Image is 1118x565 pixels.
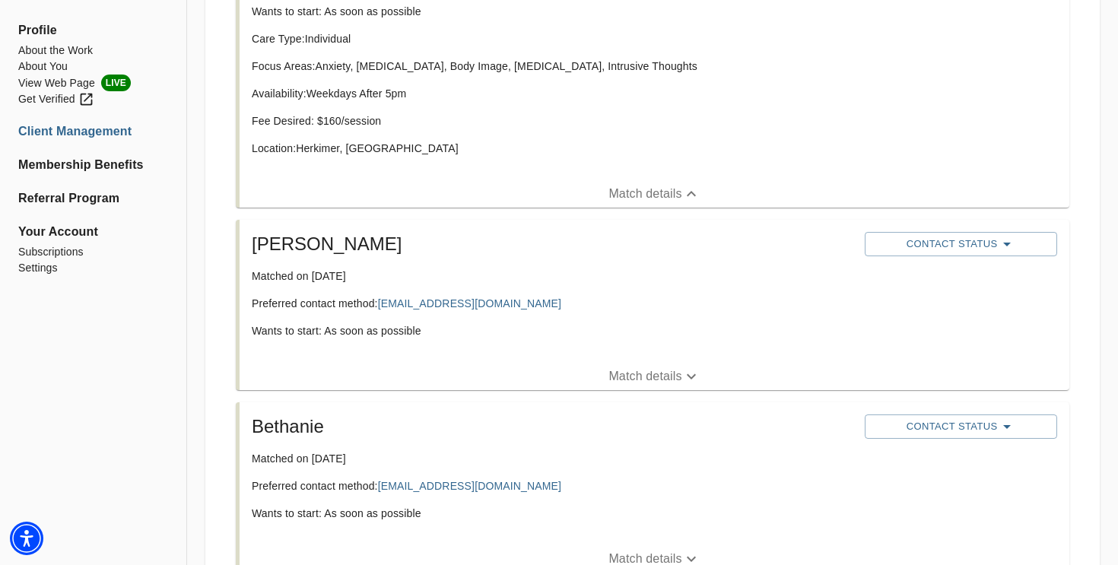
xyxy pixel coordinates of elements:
a: About the Work [18,43,168,59]
span: Contact Status [872,235,1050,253]
p: Matched on [DATE] [252,451,853,466]
button: Match details [240,180,1069,208]
h5: [PERSON_NAME] [252,232,853,256]
a: About You [18,59,168,75]
a: [EMAIL_ADDRESS][DOMAIN_NAME] [378,480,561,492]
a: Settings [18,260,168,276]
a: Get Verified [18,91,168,107]
li: View Web Page [18,75,168,91]
p: Match details [608,367,681,386]
a: [EMAIL_ADDRESS][DOMAIN_NAME] [378,297,561,309]
p: Fee Desired: $ 160 /session [252,113,853,129]
p: Availability: Weekdays After 5pm [252,86,853,101]
p: Care Type: Individual [252,31,853,46]
p: Preferred contact method: [252,296,853,311]
p: Matched on [DATE] [252,268,853,284]
p: Wants to start: As soon as possible [252,323,853,338]
div: Get Verified [18,91,94,107]
p: Preferred contact method: [252,478,853,494]
a: Referral Program [18,189,168,208]
p: Match details [608,185,681,203]
button: Contact Status [865,232,1057,256]
h5: Bethanie [252,414,853,439]
span: Your Account [18,223,168,241]
span: LIVE [101,75,131,91]
p: Wants to start: As soon as possible [252,506,853,521]
a: Membership Benefits [18,156,168,174]
a: View Web PageLIVE [18,75,168,91]
span: Profile [18,21,168,40]
button: Match details [240,363,1069,390]
p: Location: Herkimer, [GEOGRAPHIC_DATA] [252,141,853,156]
span: Contact Status [872,417,1050,436]
div: Accessibility Menu [10,522,43,555]
p: Wants to start: As soon as possible [252,4,853,19]
a: Client Management [18,122,168,141]
button: Contact Status [865,414,1057,439]
a: Subscriptions [18,244,168,260]
p: Focus Areas: Anxiety, [MEDICAL_DATA], Body Image, [MEDICAL_DATA], Intrusive Thoughts [252,59,853,74]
